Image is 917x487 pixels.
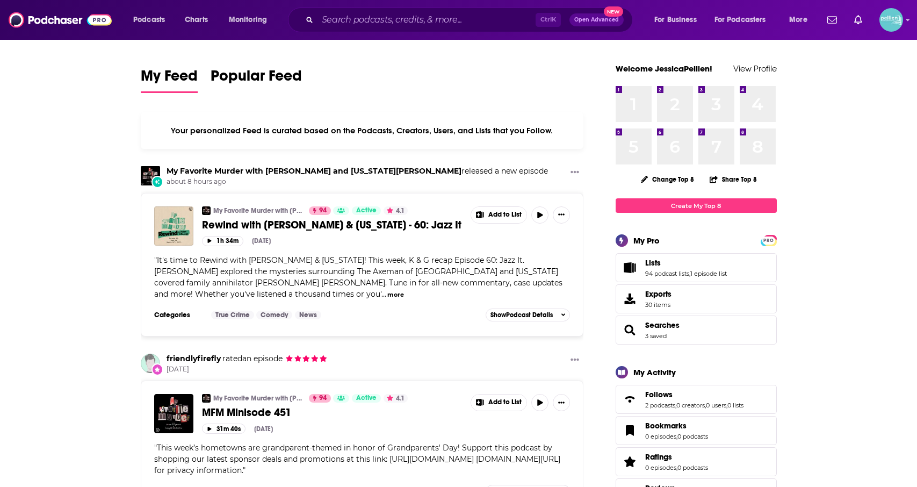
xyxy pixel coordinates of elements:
a: Exports [616,284,777,313]
span: Searches [616,316,777,345]
button: open menu [782,11,821,28]
span: Add to List [488,398,522,406]
button: ShowPodcast Details [486,309,571,321]
span: Follows [645,390,673,399]
span: MFM Minisode 451 [202,406,291,419]
span: [DATE] [167,365,328,374]
a: friendlyfirefly [167,354,221,363]
span: Exports [645,289,671,299]
button: open menu [707,11,782,28]
span: 30 items [645,301,671,309]
a: Active [352,206,381,215]
a: True Crime [211,311,254,319]
a: 94 [309,206,331,215]
a: 94 podcast lists [645,270,689,277]
span: friendlyfirefly's Rating: 5 out of 5 [285,355,327,363]
span: Add to List [488,211,522,219]
span: Lists [645,258,661,268]
span: For Podcasters [714,12,766,27]
a: News [295,311,321,319]
img: My Favorite Murder with Karen Kilgariff and Georgia Hardstark [141,166,160,185]
a: Popular Feed [211,67,302,93]
button: 4.1 [384,206,408,215]
a: 3 saved [645,332,667,340]
a: Show notifications dropdown [823,11,841,29]
span: , [676,464,677,471]
button: 4.1 [384,394,408,403]
a: My Favorite Murder with Karen Kilgariff and Georgia Hardstark [167,166,461,176]
img: Rewind with Karen & Georgia - 60: Jazz It [154,206,193,246]
img: Podchaser - Follow, Share and Rate Podcasts [9,10,112,30]
a: 2 podcasts [645,402,675,409]
div: My Activity [633,367,676,377]
span: " " [154,443,560,475]
span: My Feed [141,67,198,91]
div: My Pro [633,235,660,246]
div: New Rating [151,363,163,375]
button: open menu [647,11,710,28]
span: Ctrl K [536,13,561,27]
a: Ratings [619,454,641,469]
span: Podcasts [133,12,165,27]
span: New [604,6,623,17]
button: Show More Button [471,395,527,411]
span: Popular Feed [211,67,302,91]
a: My Favorite Murder with Karen Kilgariff and Georgia Hardstark [202,206,211,215]
button: more [387,290,404,299]
button: Show More Button [566,166,583,180]
span: Monitoring [229,12,267,27]
div: New Episode [151,176,163,188]
a: Charts [178,11,214,28]
span: ... [381,289,386,299]
a: Searches [645,320,680,330]
button: Share Top 8 [709,169,757,190]
div: [DATE] [252,237,271,245]
a: Lists [619,260,641,275]
a: My Favorite Murder with [PERSON_NAME] and [US_STATE][PERSON_NAME] [213,206,302,215]
span: Bookmarks [645,421,687,431]
span: Exports [619,291,641,306]
a: Active [352,394,381,403]
span: Open Advanced [574,17,619,23]
a: Rewind with [PERSON_NAME] & [US_STATE] - 60: Jazz It [202,218,463,232]
span: , [675,402,676,409]
a: 94 [309,394,331,403]
a: Follows [645,390,743,399]
a: Follows [619,392,641,407]
a: MFM Minisode 451 [202,406,463,419]
span: " [154,255,562,299]
div: Your personalized Feed is curated based on the Podcasts, Creators, Users, and Lists that you Follow. [141,112,584,149]
span: More [789,12,807,27]
button: open menu [221,11,281,28]
span: Ratings [645,452,672,462]
button: Show More Button [553,394,570,411]
a: Ratings [645,452,708,462]
a: Bookmarks [619,423,641,438]
img: My Favorite Murder with Karen Kilgariff and Georgia Hardstark [202,394,211,403]
span: 94 [319,393,327,404]
button: Show profile menu [879,8,903,32]
span: , [676,433,677,440]
span: Active [356,393,377,404]
span: , [689,270,690,277]
a: PRO [762,236,775,244]
a: 0 lists [727,402,743,409]
a: 0 podcasts [677,464,708,471]
span: Ratings [616,447,777,476]
span: , [705,402,706,409]
img: User Profile [879,8,903,32]
a: My Favorite Murder with [PERSON_NAME] and [US_STATE][PERSON_NAME] [213,394,302,403]
span: an episode [221,354,283,363]
a: Lists [645,258,727,268]
div: [DATE] [254,425,273,433]
span: Charts [185,12,208,27]
h3: Categories [154,311,203,319]
img: MFM Minisode 451 [154,394,193,433]
img: friendlyfirefly [141,354,160,373]
a: 0 creators [676,402,705,409]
